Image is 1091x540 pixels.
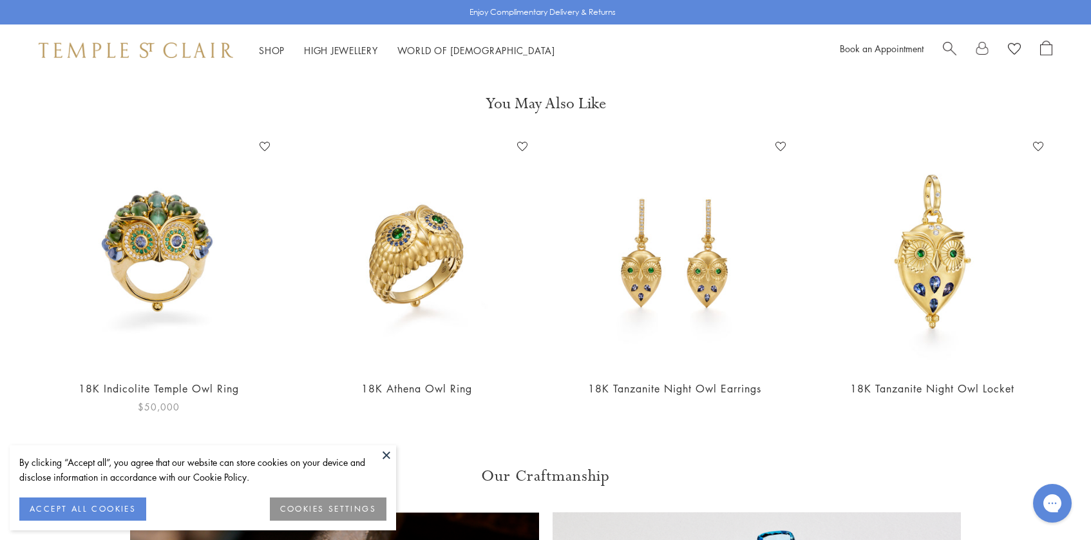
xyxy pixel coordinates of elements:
[52,93,1039,114] h3: You May Also Like
[361,381,472,396] a: 18K Athena Owl Ring
[259,43,555,59] nav: Main navigation
[270,497,386,521] button: COOKIES SETTINGS
[19,455,386,485] div: By clicking “Accept all”, you agree that our website can store cookies on your device and disclos...
[301,137,533,369] img: R36865-OWLTGBS
[588,381,761,396] a: 18K Tanzanite Night Owl Earrings
[558,137,791,369] img: E36887-OWLTZTG
[1027,479,1078,527] iframe: Gorgias live chat messenger
[470,6,616,19] p: Enjoy Complimentary Delivery & Returns
[397,44,555,57] a: World of [DEMOGRAPHIC_DATA]World of [DEMOGRAPHIC_DATA]
[943,41,956,60] a: Search
[79,381,239,396] a: 18K Indicolite Temple Owl Ring
[39,43,233,58] img: Temple St. Clair
[138,400,180,414] span: $50,000
[817,137,1049,369] img: 18K Tanzanite Night Owl Locket
[840,42,924,55] a: Book an Appointment
[1040,41,1052,60] a: Open Shopping Bag
[1008,41,1021,60] a: View Wishlist
[259,44,285,57] a: ShopShop
[19,497,146,521] button: ACCEPT ALL COOKIES
[304,44,378,57] a: High JewelleryHigh Jewellery
[850,381,1014,396] a: 18K Tanzanite Night Owl Locket
[130,466,961,487] h3: Our Craftmanship
[43,137,275,369] img: 18K Indicolite Temple Owl Ring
